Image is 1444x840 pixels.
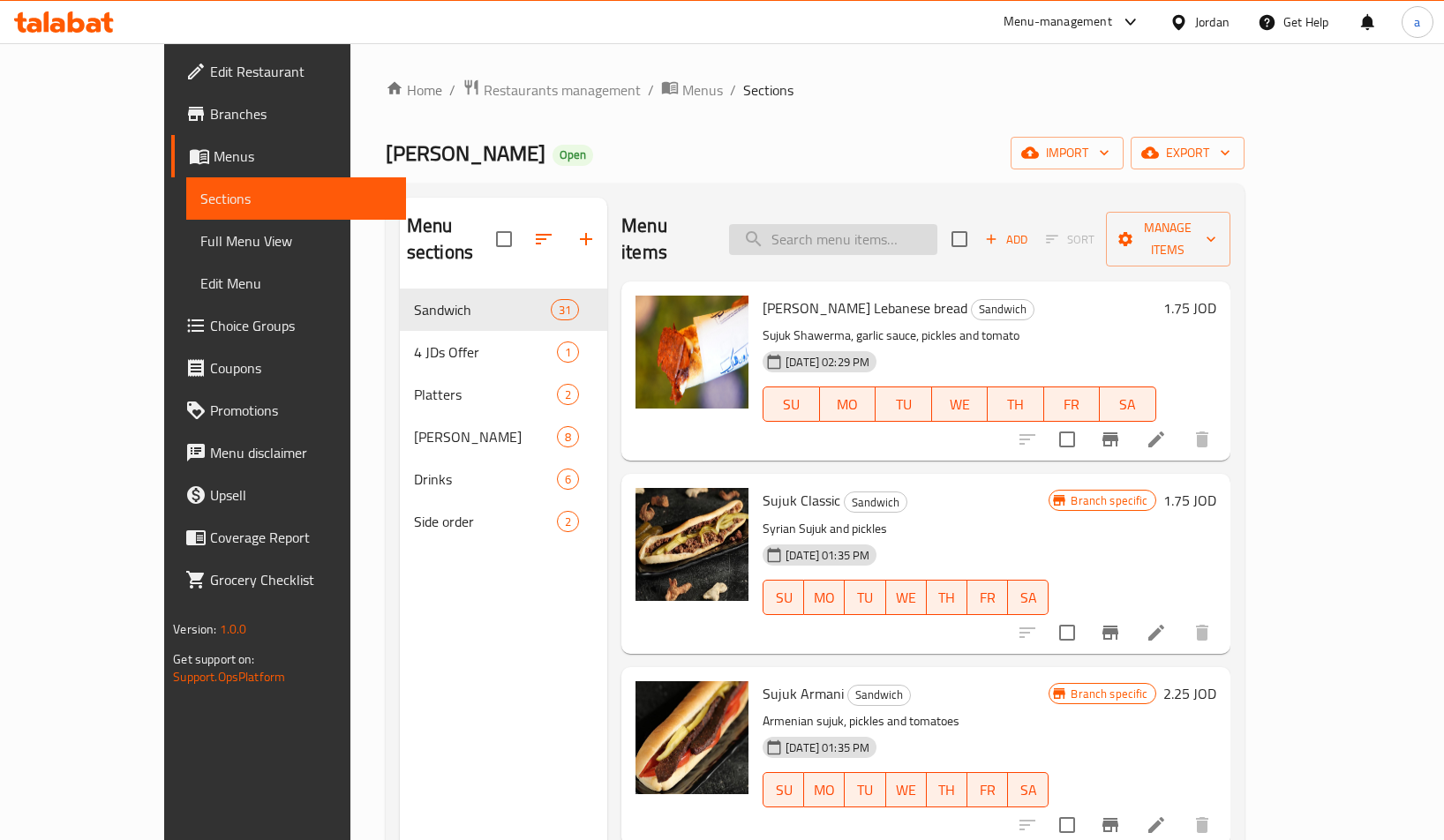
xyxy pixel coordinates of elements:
span: TU [852,777,878,803]
div: Sandwich [847,685,911,706]
button: FR [967,580,1008,615]
span: Select all sections [485,221,523,258]
div: Menu-management [1004,11,1112,33]
div: Side order2 [400,500,607,543]
p: Armenian sujuk, pickles and tomatoes [763,710,1049,732]
span: Sandwich [972,299,1034,319]
li: / [730,79,736,101]
span: SU [771,777,797,803]
span: Sections [200,188,391,209]
button: TH [988,386,1044,422]
span: TU [883,392,925,417]
span: Platters [414,384,557,405]
a: Support.OpsPlatform [173,665,285,688]
a: Restaurants management [463,79,641,101]
span: Branch specific [1064,492,1154,509]
a: Coupons [171,347,405,389]
a: Edit Restaurant [171,50,405,93]
div: 4 JDs Offer [414,341,557,363]
span: FR [974,777,1001,803]
span: [PERSON_NAME] Lebanese bread [763,295,967,321]
span: MO [811,777,838,803]
div: items [557,384,579,405]
span: Coverage Report [210,527,391,548]
div: items [557,511,579,532]
span: Edit Restaurant [210,61,391,82]
span: Sort sections [523,218,565,260]
span: Coupons [210,357,391,379]
span: Open [553,147,593,162]
h6: 2.25 JOD [1163,681,1216,706]
button: TH [927,580,967,615]
div: Open [553,145,593,166]
button: FR [1044,386,1101,422]
a: Edit menu item [1146,814,1167,836]
div: items [551,299,579,320]
a: Upsell [171,474,405,516]
span: Restaurants management [484,79,641,101]
button: SA [1008,580,1049,615]
a: Home [386,79,442,101]
span: Add item [978,226,1034,253]
div: Per Kilo [414,426,557,447]
span: 6 [558,471,578,488]
span: SA [1015,777,1042,803]
button: import [1011,137,1124,169]
button: TU [845,772,885,807]
span: Add [982,229,1030,250]
button: SA [1008,772,1049,807]
a: Grocery Checklist [171,559,405,601]
span: Select section first [1034,226,1106,253]
span: Select to update [1049,614,1086,651]
span: Sandwich [845,492,906,513]
span: Sections [743,79,793,101]
span: Full Menu View [200,230,391,251]
span: [DATE] 01:35 PM [778,547,876,564]
span: a [1414,12,1420,32]
button: SU [763,386,819,422]
span: Sandwich [848,685,910,705]
span: Branches [210,103,391,124]
input: search [729,224,937,255]
span: Side order [414,511,557,532]
span: FR [1051,392,1094,417]
span: FR [974,585,1001,611]
span: SU [771,585,797,611]
span: Sujuk Classic [763,487,840,514]
span: Grocery Checklist [210,569,391,590]
button: SU [763,580,804,615]
span: TH [934,585,960,611]
a: Sections [186,177,405,220]
h2: Menu items [621,213,708,266]
div: 4 JDs Offer1 [400,331,607,373]
div: Drinks6 [400,458,607,500]
span: Choice Groups [210,315,391,336]
span: import [1025,142,1109,164]
button: delete [1181,418,1223,461]
span: Drinks [414,469,557,490]
p: Sujuk Shawerma, garlic sauce, pickles and tomato [763,325,1156,347]
button: MO [804,580,845,615]
button: WE [886,772,927,807]
li: / [648,79,654,101]
span: Sandwich [414,299,551,320]
button: Add section [565,218,607,260]
span: export [1145,142,1230,164]
span: TH [934,777,960,803]
span: Menus [682,79,723,101]
div: Sandwich [971,299,1034,320]
span: Get support on: [173,648,254,671]
span: [PERSON_NAME] [414,426,557,447]
span: Upsell [210,484,391,506]
span: SA [1015,585,1042,611]
span: WE [893,777,920,803]
span: Edit Menu [200,273,391,294]
button: MO [820,386,876,422]
div: Platters2 [400,373,607,416]
span: Select to update [1049,421,1086,458]
span: Sujuk Armani [763,680,844,707]
div: Sandwich31 [400,289,607,331]
span: 1 [558,344,578,361]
